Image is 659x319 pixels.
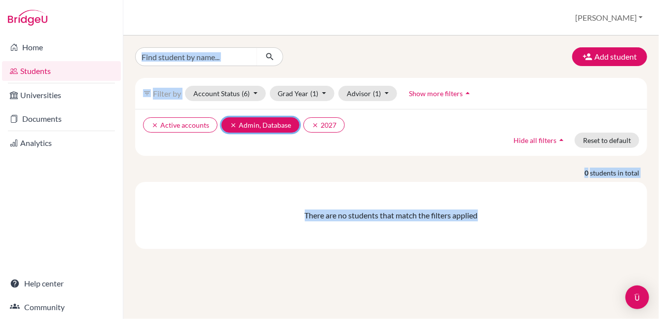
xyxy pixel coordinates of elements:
button: Add student [572,47,647,66]
a: Students [2,61,121,81]
button: Hide all filtersarrow_drop_up [505,133,575,148]
span: (6) [242,89,250,98]
a: Home [2,37,121,57]
button: Reset to default [575,133,639,148]
button: clearActive accounts [143,117,218,133]
span: (1) [311,89,319,98]
a: Help center [2,274,121,293]
button: Show more filtersarrow_drop_up [401,86,481,101]
span: Hide all filters [513,136,556,144]
strong: 0 [585,168,590,178]
button: clearAdmin, Database [221,117,299,133]
span: students in total [590,168,647,178]
img: Bridge-U [8,10,47,26]
button: clear2027 [303,117,345,133]
a: Analytics [2,133,121,153]
div: Open Intercom Messenger [625,285,649,309]
button: Account Status(6) [185,86,266,101]
i: clear [230,122,237,129]
a: Community [2,297,121,317]
button: Grad Year(1) [270,86,335,101]
span: Filter by [153,89,181,98]
a: Documents [2,109,121,129]
span: (1) [373,89,381,98]
i: arrow_drop_up [556,135,566,145]
div: There are no students that match the filters applied [143,210,639,221]
i: filter_list [143,89,151,97]
i: clear [312,122,319,129]
button: [PERSON_NAME] [571,8,647,27]
span: Show more filters [409,89,463,98]
input: Find student by name... [135,47,257,66]
a: Universities [2,85,121,105]
button: Advisor(1) [338,86,397,101]
i: clear [151,122,158,129]
i: arrow_drop_up [463,88,473,98]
